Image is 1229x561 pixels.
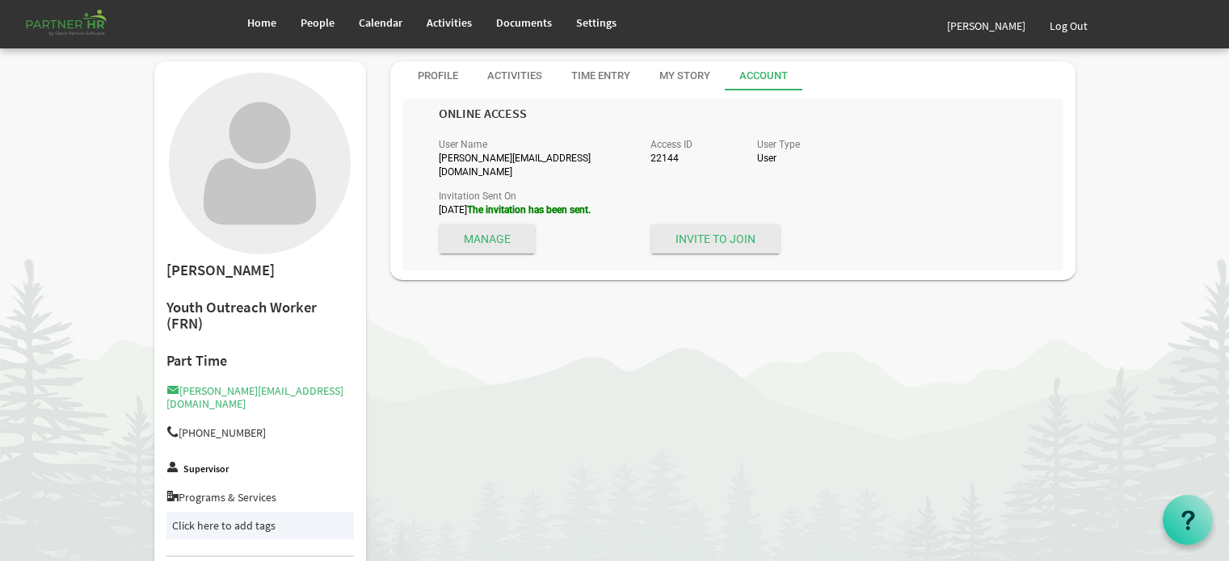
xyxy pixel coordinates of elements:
[183,464,229,475] label: Supervisor
[650,140,692,150] label: Access ID
[757,152,839,165] div: User
[427,15,472,30] span: Activities
[403,61,1088,90] div: tab-header
[659,69,710,84] div: My Story
[439,107,1051,121] h2: ONLINE ACCESS
[166,383,343,410] a: [PERSON_NAME][EMAIL_ADDRESS][DOMAIN_NAME]
[439,140,487,150] label: User Name
[172,517,349,534] div: Click here to add tags
[166,491,355,504] h5: Programs & Services
[467,204,591,216] span: The invitation has been sent.
[169,73,351,254] img: User with no profile picture
[166,262,355,279] h2: [PERSON_NAME]
[166,426,355,439] h5: [PHONE_NUMBER]
[439,152,626,179] div: [PERSON_NAME][EMAIL_ADDRESS][DOMAIN_NAME]
[166,353,355,369] h4: Part Time
[166,299,355,333] h2: Youth Outreach Worker (FRN)
[487,69,542,84] div: Activities
[496,15,552,30] span: Documents
[439,203,1051,217] div: [DATE]
[739,69,788,84] div: Account
[576,15,617,30] span: Settings
[247,15,276,30] span: Home
[757,140,800,150] label: User Type
[418,69,458,84] div: Profile
[571,69,630,84] div: Time Entry
[359,15,402,30] span: Calendar
[301,15,335,30] span: People
[440,224,535,253] span: Manage
[651,224,780,253] span: Invite to Join
[439,191,516,202] label: Invitation Sent On
[1037,3,1100,48] a: Log Out
[935,3,1037,48] a: [PERSON_NAME]
[650,152,732,165] div: 22144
